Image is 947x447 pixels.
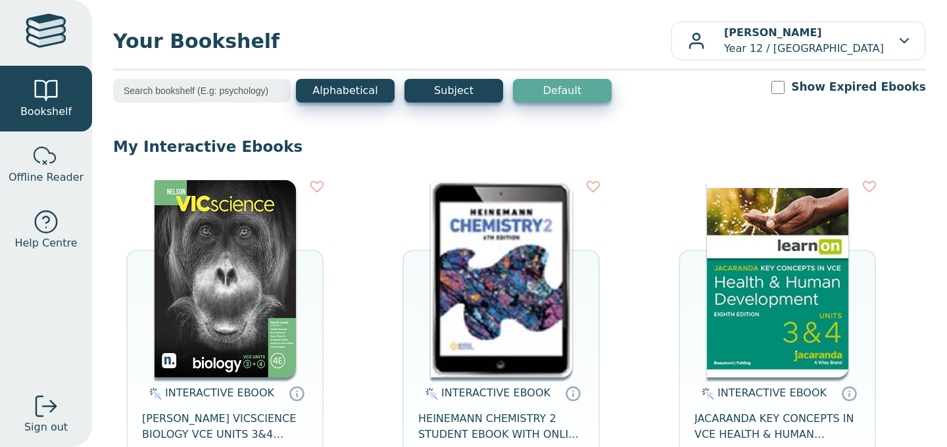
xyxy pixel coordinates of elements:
[513,79,612,103] button: Default
[9,170,84,185] span: Offline Reader
[24,419,68,435] span: Sign out
[698,386,714,402] img: interactive.svg
[113,137,926,156] p: My Interactive Ebooks
[113,26,671,56] span: Your Bookshelf
[707,180,848,377] img: e003a821-2442-436b-92bb-da2395357dfc.jpg
[145,386,162,402] img: interactive.svg
[165,387,274,399] span: INTERACTIVE EBOOK
[422,386,438,402] img: interactive.svg
[20,104,72,120] span: Bookshelf
[431,180,572,377] img: b469017c-5ffc-4d8a-8eb5-2fe2dfd50c43.png
[155,180,296,377] img: 0e99e12d-4b9b-eb11-a9a2-0272d098c78b.jpg
[404,79,503,103] button: Subject
[724,25,884,57] p: Year 12 / [GEOGRAPHIC_DATA]
[565,385,581,401] a: Interactive eBooks are accessed online via the publisher’s portal. They contain interactive resou...
[14,235,77,251] span: Help Centre
[142,411,308,442] span: [PERSON_NAME] VICSCIENCE BIOLOGY VCE UNITS 3&4 STUDENT EBOOK 4E
[418,411,584,442] span: HEINEMANN CHEMISTRY 2 STUDENT EBOOK WITH ONLINE ASSESSMENT 6E
[289,385,304,401] a: Interactive eBooks are accessed online via the publisher’s portal. They contain interactive resou...
[441,387,550,399] span: INTERACTIVE EBOOK
[671,21,926,60] button: [PERSON_NAME]Year 12 / [GEOGRAPHIC_DATA]
[113,79,291,103] input: Search bookshelf (E.g: psychology)
[296,79,395,103] button: Alphabetical
[694,411,860,442] span: JACARANDA KEY CONCEPTS IN VCE HEALTH & HUMAN DEVELOPMENT UNITS 3&4 LEARNON EBOOK 8E
[717,387,827,399] span: INTERACTIVE EBOOK
[791,79,926,95] label: Show Expired Ebooks
[841,385,857,401] a: Interactive eBooks are accessed online via the publisher’s portal. They contain interactive resou...
[724,26,822,39] b: [PERSON_NAME]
